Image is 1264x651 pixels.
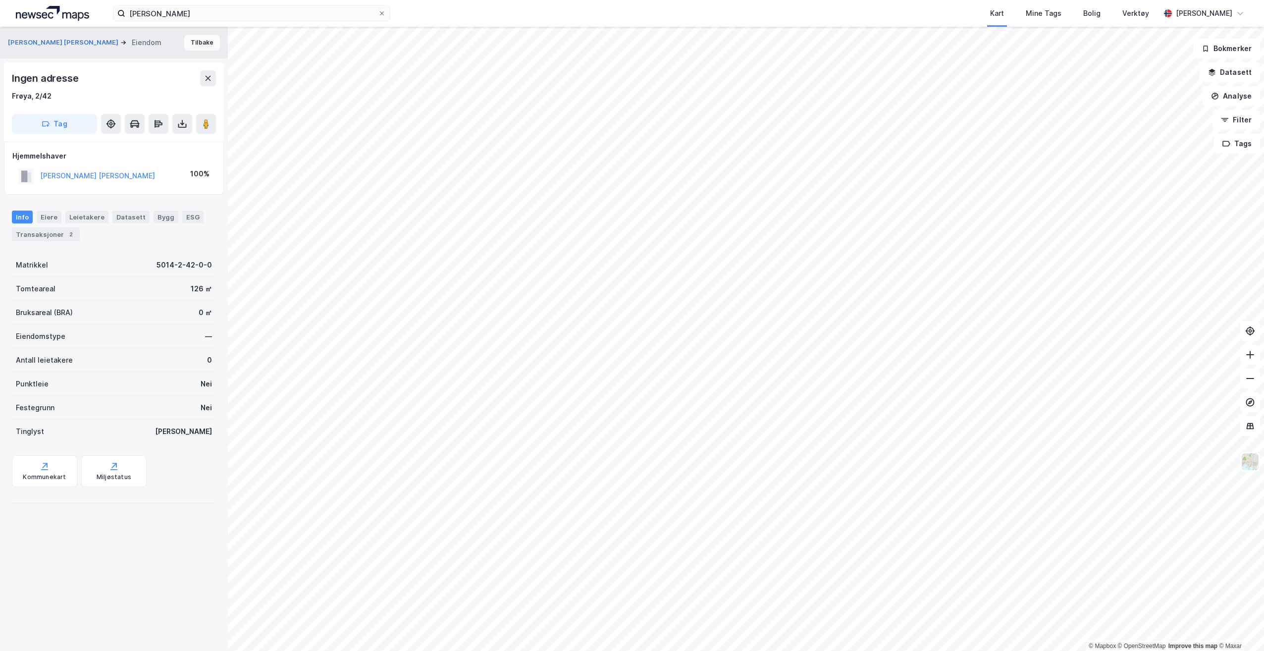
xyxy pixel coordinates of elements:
[1168,643,1217,650] a: Improve this map
[1241,452,1260,471] img: Z
[201,402,212,414] div: Nei
[12,70,80,86] div: Ingen adresse
[97,473,131,481] div: Miljøstatus
[16,354,73,366] div: Antall leietakere
[157,259,212,271] div: 5014-2-42-0-0
[16,283,55,295] div: Tomteareal
[1122,7,1149,19] div: Verktøy
[66,229,76,239] div: 2
[8,38,120,48] button: [PERSON_NAME] [PERSON_NAME]
[1083,7,1101,19] div: Bolig
[191,283,212,295] div: 126 ㎡
[37,211,61,223] div: Eiere
[1089,643,1116,650] a: Mapbox
[16,330,65,342] div: Eiendomstype
[23,473,66,481] div: Kommunekart
[1214,603,1264,651] iframe: Chat Widget
[1118,643,1166,650] a: OpenStreetMap
[1026,7,1061,19] div: Mine Tags
[205,330,212,342] div: —
[990,7,1004,19] div: Kart
[16,6,89,21] img: logo.a4113a55bc3d86da70a041830d287a7e.svg
[201,378,212,390] div: Nei
[190,168,210,180] div: 100%
[1193,39,1260,58] button: Bokmerker
[12,114,97,134] button: Tag
[207,354,212,366] div: 0
[65,211,108,223] div: Leietakere
[155,426,212,437] div: [PERSON_NAME]
[1214,603,1264,651] div: Kontrollprogram for chat
[184,35,220,51] button: Tilbake
[16,307,73,319] div: Bruksareal (BRA)
[12,150,215,162] div: Hjemmelshaver
[16,402,54,414] div: Festegrunn
[182,211,204,223] div: ESG
[12,227,80,241] div: Transaksjoner
[125,6,378,21] input: Søk på adresse, matrikkel, gårdeiere, leietakere eller personer
[132,37,161,49] div: Eiendom
[16,378,49,390] div: Punktleie
[1200,62,1260,82] button: Datasett
[154,211,178,223] div: Bygg
[12,211,33,223] div: Info
[1176,7,1232,19] div: [PERSON_NAME]
[1203,86,1260,106] button: Analyse
[12,90,52,102] div: Frøya, 2/42
[199,307,212,319] div: 0 ㎡
[16,426,44,437] div: Tinglyst
[1214,134,1260,154] button: Tags
[1212,110,1260,130] button: Filter
[16,259,48,271] div: Matrikkel
[112,211,150,223] div: Datasett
